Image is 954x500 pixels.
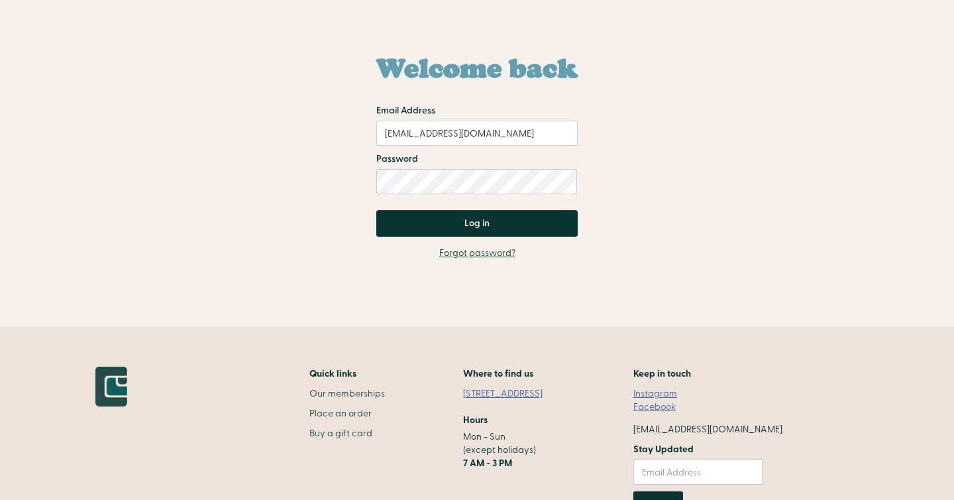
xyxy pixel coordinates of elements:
[376,40,578,237] form: Email Form
[463,387,556,401] a: [STREET_ADDRESS]
[376,54,578,83] h1: Welcome back
[309,427,385,440] a: Buy a gift card
[376,121,578,146] input: Email
[309,367,385,381] h2: Quick links
[633,387,677,401] a: Instagram
[463,430,556,470] p: Mon - Sun (except holidays)
[633,423,782,436] div: [EMAIL_ADDRESS][DOMAIN_NAME]
[309,407,385,420] a: Place an order
[633,367,691,381] h5: Keep in touch
[439,247,515,260] a: Forgot password?
[376,153,418,166] label: Password
[633,401,676,414] a: Facebook
[376,104,435,117] label: Email Address
[309,387,385,401] a: Our memberships
[633,443,763,456] label: Stay Updated
[463,457,512,469] strong: 7 AM - 3 PM
[376,210,578,237] input: Log in
[463,367,533,381] h5: Where to find us
[463,414,488,427] h5: Hours
[633,460,763,485] input: Email Address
